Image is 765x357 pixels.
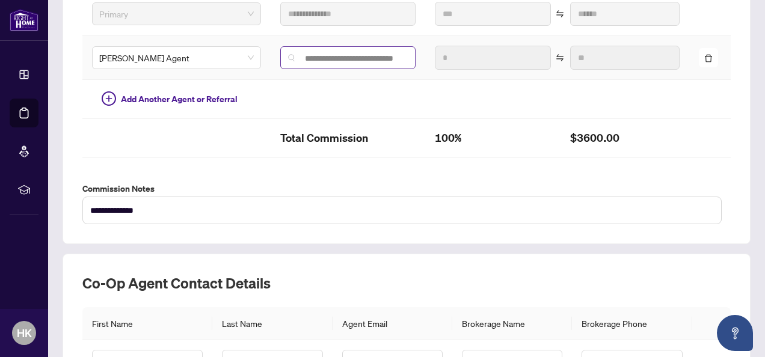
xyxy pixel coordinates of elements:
[556,53,564,62] span: swap
[288,54,295,61] img: search_icon
[435,129,551,148] h2: 100%
[333,307,452,340] th: Agent Email
[452,307,572,340] th: Brokerage Name
[280,129,416,148] h2: Total Commission
[572,307,692,340] th: Brokerage Phone
[102,91,116,106] span: plus-circle
[99,49,254,67] span: RAHR Agent
[10,9,38,31] img: logo
[212,307,332,340] th: Last Name
[17,325,32,341] span: HK
[92,90,247,109] button: Add Another Agent or Referral
[82,182,731,195] label: Commission Notes
[704,54,713,63] span: delete
[82,307,212,340] th: First Name
[82,273,731,293] h2: Co-op Agent Contact Details
[99,5,254,23] span: Primary
[570,129,680,148] h2: $3600.00
[717,315,753,351] button: Open asap
[556,10,564,18] span: swap
[121,93,238,106] span: Add Another Agent or Referral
